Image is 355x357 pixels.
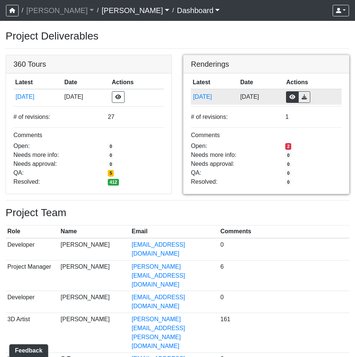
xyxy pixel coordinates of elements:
[94,3,101,18] span: /
[6,225,59,238] th: Role
[177,3,220,18] a: Dashboard
[59,238,130,260] td: [PERSON_NAME]
[26,3,94,18] a: [PERSON_NAME]
[132,316,185,349] a: [PERSON_NAME][EMAIL_ADDRESS][PERSON_NAME][DOMAIN_NAME]
[219,313,349,353] td: 161
[6,260,59,291] td: Project Manager
[13,89,63,105] td: 6AmoKyyxyksgHJXnq2TEXv
[193,92,237,102] button: [DATE]
[132,294,185,309] a: [EMAIL_ADDRESS][DOMAIN_NAME]
[219,291,349,313] td: 0
[219,260,349,291] td: 6
[6,206,349,219] h3: Project Team
[59,313,130,353] td: [PERSON_NAME]
[132,263,185,288] a: [PERSON_NAME][EMAIL_ADDRESS][DOMAIN_NAME]
[169,3,177,18] span: /
[6,30,349,42] h3: Project Deliverables
[219,225,349,238] th: Comments
[132,241,185,257] a: [EMAIL_ADDRESS][DOMAIN_NAME]
[6,313,59,353] td: 3D Artist
[59,260,130,291] td: [PERSON_NAME]
[15,92,61,102] button: [DATE]
[6,291,59,313] td: Developer
[6,342,52,357] iframe: Ybug feedback widget
[19,3,26,18] span: /
[191,89,238,105] td: bc4R2khgC9ZdMcTvLrN78E
[130,225,219,238] th: Email
[59,225,130,238] th: Name
[59,291,130,313] td: [PERSON_NAME]
[101,3,169,18] a: [PERSON_NAME]
[6,238,59,260] td: Developer
[219,238,349,260] td: 0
